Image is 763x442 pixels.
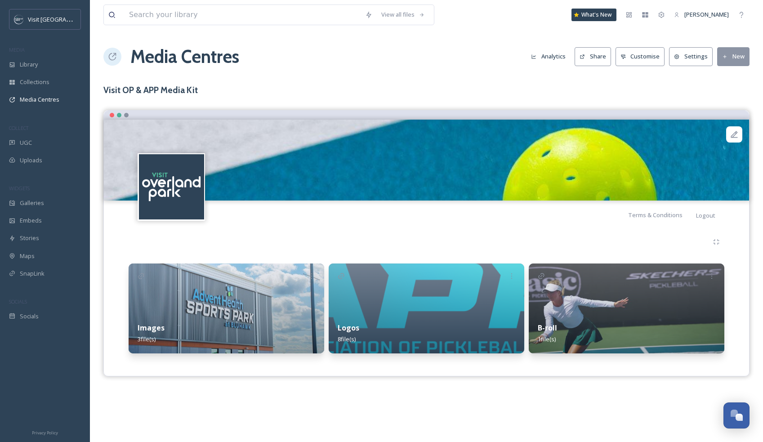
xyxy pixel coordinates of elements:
button: Customise [616,47,665,66]
span: Library [20,60,38,69]
span: Embeds [20,216,42,225]
a: Analytics [527,48,575,65]
span: 1 file(s) [538,335,556,343]
button: New [717,47,750,66]
span: Media Centres [20,95,59,104]
button: Analytics [527,48,570,65]
a: Privacy Policy [32,427,58,438]
span: Privacy Policy [32,430,58,436]
strong: Logos [338,323,359,333]
span: 3 file(s) [138,335,156,343]
span: SOCIALS [9,298,27,305]
img: 0b0059c6-3305-4b4f-9fb6-0eb8267f399a.jpg [529,263,724,353]
a: Media Centres [130,43,239,70]
span: Stories [20,234,39,242]
span: WIDGETS [9,185,30,192]
span: [PERSON_NAME] [684,10,729,18]
strong: Images [138,323,165,333]
a: Customise [616,47,669,66]
button: Share [575,47,611,66]
span: Visit [GEOGRAPHIC_DATA] [28,15,98,23]
a: What's New [571,9,616,21]
span: Maps [20,252,35,260]
span: Galleries [20,199,44,207]
span: MEDIA [9,46,25,53]
span: COLLECT [9,125,28,131]
img: 1e0353bc-43b7-4375-177a-6f38038a5628.jpg [104,120,749,201]
a: Settings [669,47,717,66]
span: Collections [20,78,49,86]
a: [PERSON_NAME] [669,6,733,23]
a: Terms & Conditions [628,210,696,220]
img: 4fbb00e6-d1d0-4001-8b24-ef1a41999706.jpg [329,263,524,353]
img: f9831a55-5d56-4a10-b55f-099878d6fe7f.jpg [129,263,324,353]
span: Socials [20,312,39,321]
img: c3es6xdrejuflcaqpovn.png [139,154,204,219]
span: UGC [20,138,32,147]
input: Search your library [125,5,361,25]
button: Settings [669,47,713,66]
button: Open Chat [723,402,750,429]
span: Terms & Conditions [628,211,683,219]
span: SnapLink [20,269,45,278]
h3: Visit OP & APP Media Kit [103,84,750,97]
span: Logout [696,211,715,219]
img: c3es6xdrejuflcaqpovn.png [14,15,23,24]
strong: B-roll [538,323,557,333]
span: Uploads [20,156,42,165]
span: 8 file(s) [338,335,356,343]
a: View all files [377,6,429,23]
